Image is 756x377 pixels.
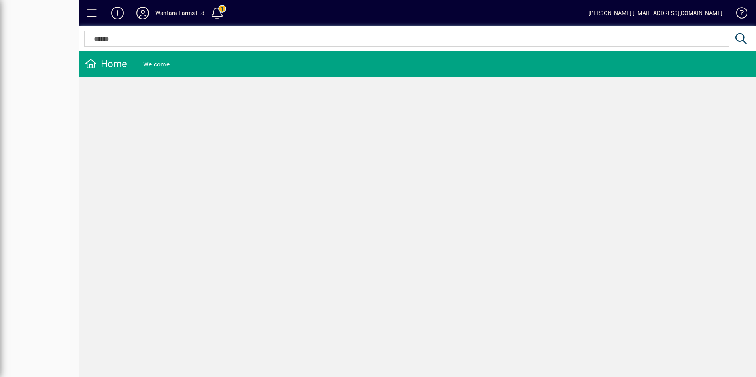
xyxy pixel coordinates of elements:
[155,7,204,19] div: Wantara Farms Ltd
[105,6,130,20] button: Add
[85,58,127,70] div: Home
[588,7,722,19] div: [PERSON_NAME] [EMAIL_ADDRESS][DOMAIN_NAME]
[143,58,170,71] div: Welcome
[730,2,746,27] a: Knowledge Base
[130,6,155,20] button: Profile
